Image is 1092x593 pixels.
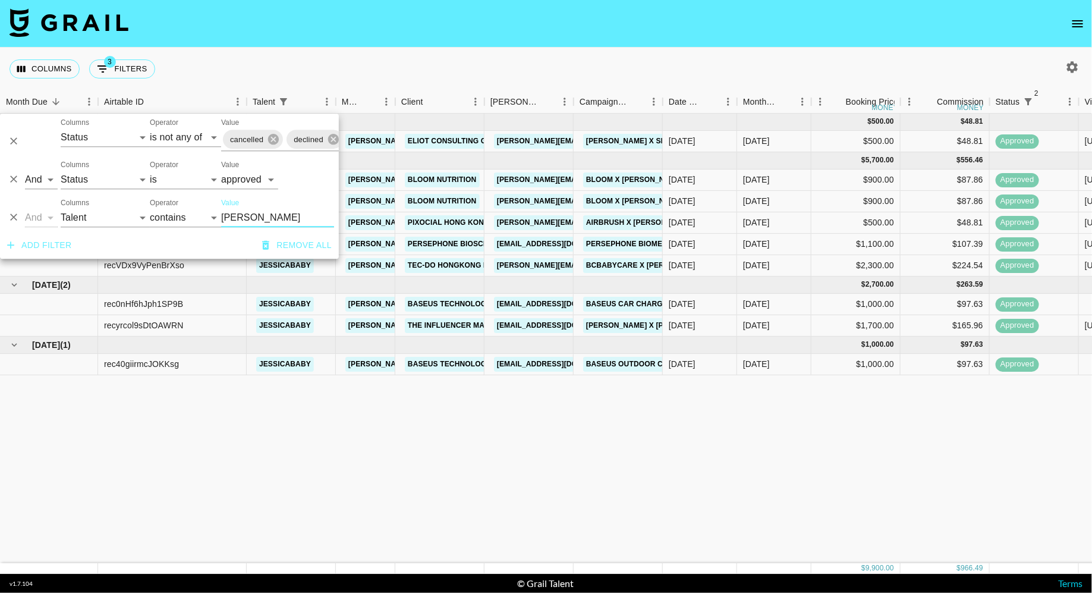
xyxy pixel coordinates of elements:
a: [PERSON_NAME][EMAIL_ADDRESS][DOMAIN_NAME] [345,215,539,230]
div: 18/08/2025 [669,174,696,186]
select: Logic operator [25,170,58,189]
span: declined [287,133,331,146]
div: Airtable ID [104,90,144,114]
a: [PERSON_NAME][EMAIL_ADDRESS][DOMAIN_NAME] [345,258,539,273]
div: $ [957,563,961,573]
button: Sort [777,93,794,110]
img: Grail Talent [10,8,128,37]
input: Filter value [221,208,334,227]
div: Jul '25 [743,358,770,370]
div: recVDx9VyPenBrXso [104,259,184,271]
button: Menu [377,93,395,111]
a: [PERSON_NAME][EMAIL_ADDRESS][DOMAIN_NAME] [345,318,539,333]
a: BASEUS TECHNOLOGY (HK) CO. LIMITED [405,297,558,312]
div: 02/09/2025 [669,259,696,271]
a: [PERSON_NAME][EMAIL_ADDRESS][DOMAIN_NAME] [345,357,539,372]
div: $1,700.00 [811,315,901,337]
a: [PERSON_NAME][EMAIL_ADDRESS][DOMAIN_NAME] [345,172,539,187]
button: hide children [6,277,23,293]
span: approved [996,136,1039,147]
button: Menu [229,93,247,111]
button: Menu [80,93,98,111]
div: Status [996,90,1020,114]
a: [PERSON_NAME][EMAIL_ADDRESS][DOMAIN_NAME] [345,297,539,312]
span: cancelled [223,133,270,146]
div: v 1.7.104 [10,580,33,588]
div: money [957,104,984,111]
div: Sep '25 [743,259,770,271]
div: $87.86 [901,170,990,191]
div: Booker [484,90,574,114]
button: Menu [645,93,663,111]
div: Aug '25 [743,298,770,310]
button: Delete [5,133,23,150]
span: approved [996,320,1039,331]
button: Sort [144,93,161,110]
div: Commission [937,90,984,114]
div: Client [401,90,423,114]
button: Sort [703,93,719,110]
a: Persephone Biosciences [405,237,514,252]
div: rec40giirmcJOKKsg [104,358,179,370]
div: 1,000.00 [866,340,894,350]
button: Menu [556,93,574,111]
div: Month Due [6,90,48,114]
button: Delete [5,209,23,227]
button: Sort [423,93,440,110]
a: [PERSON_NAME][EMAIL_ADDRESS][PERSON_NAME][DOMAIN_NAME] [494,215,749,230]
a: Bloom x [PERSON_NAME] (IG, TT) 2/2 [583,194,726,209]
a: Eliot Consulting Group LLC [405,134,527,149]
div: $1,000.00 [811,294,901,315]
button: Sort [48,93,64,110]
button: Menu [318,93,336,111]
div: $1,000.00 [811,354,901,375]
span: ( 1 ) [60,339,71,351]
button: Menu [1061,93,1079,111]
label: Columns [61,118,89,128]
div: $900.00 [811,170,901,191]
a: AirBrush x [PERSON_NAME] (IG) [583,215,712,230]
div: Month Due [737,90,811,114]
div: 966.49 [961,563,983,573]
div: rec0nHf6hJph1SP9B [104,298,183,310]
div: 263.59 [961,280,983,290]
label: Value [221,160,239,170]
button: Show filters [1020,93,1037,110]
a: Bloom x [PERSON_NAME] (IG, TT) [583,172,714,187]
div: Campaign (Type) [574,90,663,114]
div: $2,300.00 [811,255,901,277]
div: $ [957,280,961,290]
span: approved [996,359,1039,370]
div: $165.96 [901,315,990,337]
div: Sep '25 [743,195,770,207]
div: $97.63 [901,294,990,315]
div: 97.63 [965,340,983,350]
a: [EMAIL_ADDRESS][DOMAIN_NAME] [494,297,627,312]
a: [PERSON_NAME][EMAIL_ADDRESS][DOMAIN_NAME] [345,134,539,149]
div: $97.63 [901,354,990,375]
button: open drawer [1066,12,1090,36]
div: 10/07/2025 [669,319,696,331]
a: Tec-Do HongKong Limited [405,258,515,273]
a: The Influencer Marketing Factory [405,318,556,333]
div: cancelled [223,130,283,149]
div: $ [961,340,965,350]
a: [PERSON_NAME][EMAIL_ADDRESS][DOMAIN_NAME] [494,172,688,187]
button: Menu [467,93,484,111]
div: $107.39 [901,234,990,255]
select: Logic operator [25,208,58,227]
div: declined [287,130,343,149]
div: Client [395,90,484,114]
button: Select columns [10,59,80,79]
a: Persephone Biome x [PERSON_NAME] [583,237,735,252]
button: hide children [6,337,23,353]
button: Show filters [89,59,155,79]
div: Date Created [663,90,737,114]
a: Pixocial Hong Kong Limited [405,215,524,230]
label: Operator [150,198,178,208]
div: 2,700.00 [866,280,894,290]
span: approved [996,217,1039,228]
span: approved [996,196,1039,207]
span: approved [996,260,1039,271]
div: $48.81 [901,131,990,152]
